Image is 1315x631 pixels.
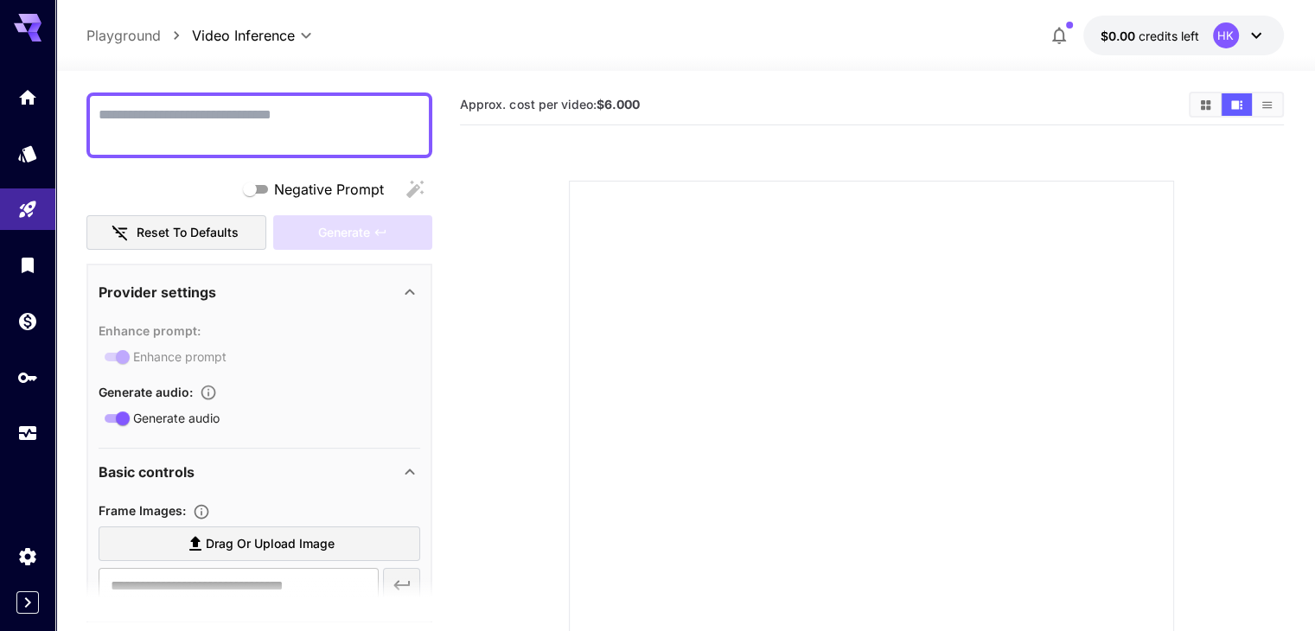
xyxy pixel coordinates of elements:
span: Generate audio [133,409,220,427]
b: $6.000 [596,97,639,112]
p: Provider settings [99,282,216,303]
div: $0.00 [1101,27,1199,45]
button: Show videos in grid view [1191,93,1221,116]
button: $0.00HK [1083,16,1284,55]
button: Reset to defaults [86,215,266,251]
button: Upload frame images. [186,503,217,520]
button: Expand sidebar [16,591,39,614]
div: Models [17,143,38,164]
a: Playground [86,25,161,46]
div: Library [17,254,38,276]
button: Show videos in video view [1222,93,1252,116]
div: HK [1213,22,1239,48]
span: Negative Prompt [274,179,384,200]
div: Settings [17,545,38,567]
div: Wallet [17,310,38,332]
button: Show videos in list view [1252,93,1282,116]
div: Basic controls [99,451,420,493]
span: credits left [1139,29,1199,43]
p: Basic controls [99,462,195,482]
span: Generate audio : [99,385,193,399]
span: Frame Images : [99,503,186,518]
div: Show videos in grid viewShow videos in video viewShow videos in list view [1189,92,1284,118]
div: Playground [17,199,38,220]
span: Video Inference [192,25,295,46]
div: Provider settings [99,271,420,313]
div: Usage [17,423,38,444]
span: $0.00 [1101,29,1139,43]
nav: breadcrumb [86,25,192,46]
span: Approx. cost per video: [460,97,639,112]
div: Home [17,86,38,108]
label: Drag or upload image [99,526,420,562]
span: Drag or upload image [206,533,335,555]
div: API Keys [17,366,38,388]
